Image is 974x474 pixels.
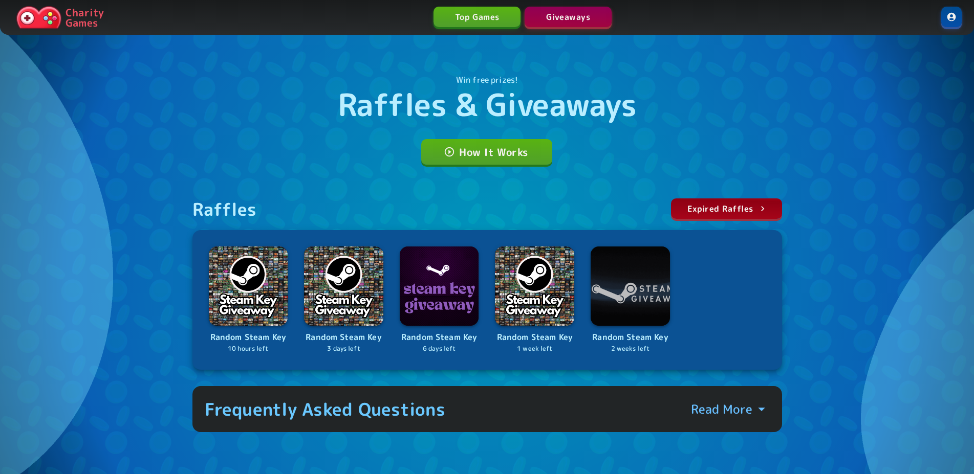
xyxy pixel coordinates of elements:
[495,246,574,353] a: LogoRandom Steam Key1 week left
[434,7,521,27] a: Top Games
[495,344,574,354] p: 1 week left
[192,198,257,220] div: Raffles
[591,344,670,354] p: 2 weeks left
[691,401,752,417] p: Read More
[495,331,574,344] p: Random Steam Key
[400,246,479,326] img: Logo
[338,86,637,123] h1: Raffles & Giveaways
[192,386,782,432] button: Frequently Asked QuestionsRead More
[209,344,288,354] p: 10 hours left
[456,74,518,86] p: Win free prizes!
[304,246,383,353] a: LogoRandom Steam Key3 days left
[400,344,479,354] p: 6 days left
[304,246,383,326] img: Logo
[591,331,670,344] p: Random Steam Key
[209,246,288,326] img: Logo
[421,139,552,165] a: How It Works
[205,398,446,420] div: Frequently Asked Questions
[66,7,104,28] p: Charity Games
[16,6,61,29] img: Charity.Games
[591,246,670,353] a: LogoRandom Steam Key2 weeks left
[400,246,479,353] a: LogoRandom Steam Key6 days left
[495,246,574,326] img: Logo
[525,7,612,27] a: Giveaways
[304,331,383,344] p: Random Steam Key
[591,246,670,326] img: Logo
[304,344,383,354] p: 3 days left
[671,198,782,219] a: Expired Raffles
[12,4,108,31] a: Charity Games
[400,331,479,344] p: Random Steam Key
[209,246,288,353] a: LogoRandom Steam Key10 hours left
[209,331,288,344] p: Random Steam Key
